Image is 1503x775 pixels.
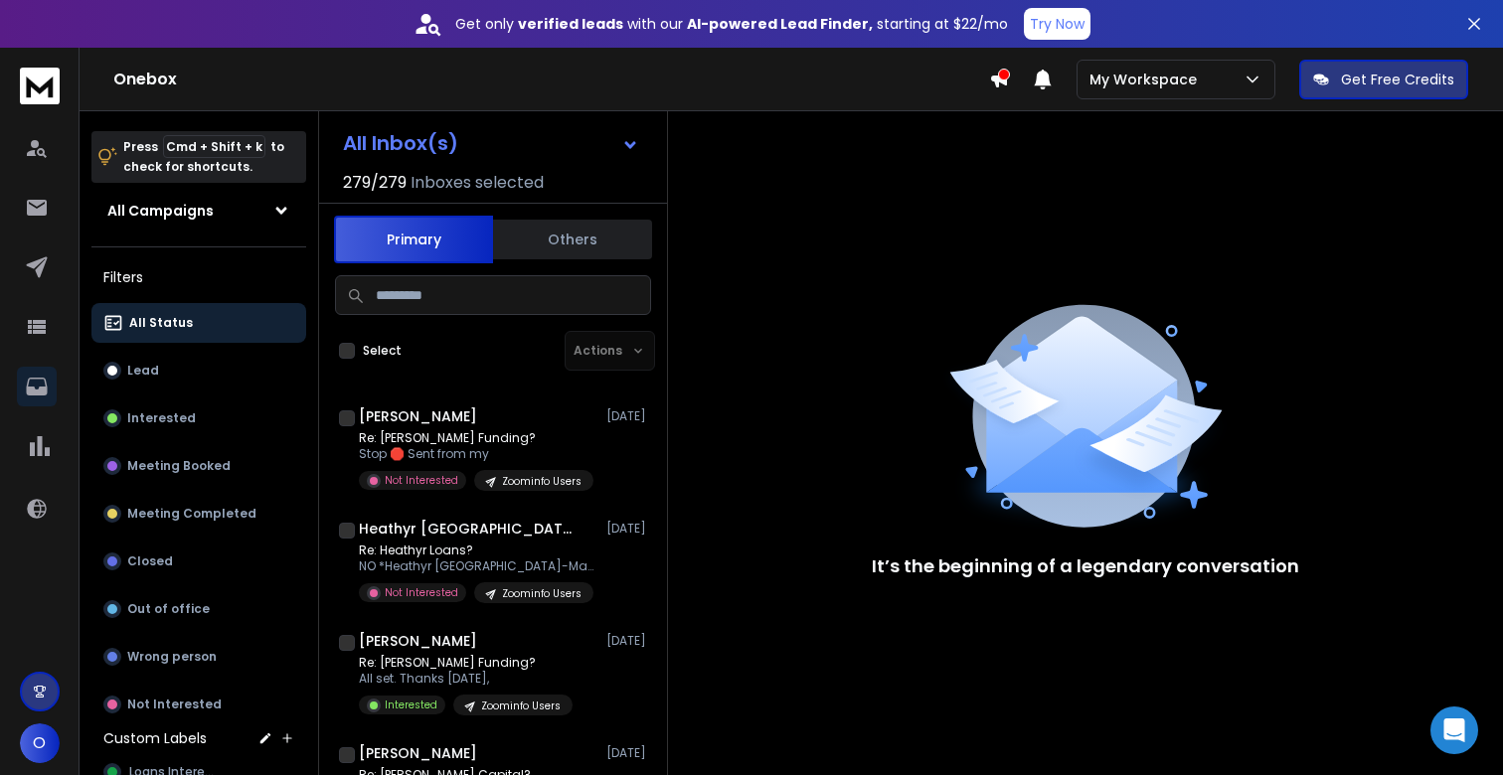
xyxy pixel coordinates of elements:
p: All set. Thanks [DATE], [359,671,573,687]
h3: Filters [91,263,306,291]
p: My Workspace [1089,70,1205,89]
p: Zoominfo Users [502,586,582,601]
div: Open Intercom Messenger [1430,706,1478,754]
h1: All Campaigns [107,201,214,221]
h1: Heathyr [GEOGRAPHIC_DATA]-Masewic [359,519,578,539]
p: Re: Heathyr Loans? [359,542,597,558]
p: Not Interested [385,585,458,600]
p: Closed [127,553,173,569]
p: Out of office [127,601,210,617]
p: Not Interested [127,697,222,712]
p: Get Free Credits [1341,70,1454,89]
h3: Custom Labels [103,728,207,748]
p: Zoominfo Users [502,474,582,489]
h1: [PERSON_NAME] [359,743,477,763]
button: Not Interested [91,685,306,724]
button: All Campaigns [91,191,306,231]
p: Get only with our starting at $22/mo [455,14,1008,34]
p: [DATE] [606,745,651,761]
p: NO *Heathyr [GEOGRAPHIC_DATA]-Masewic, [GEOGRAPHIC_DATA]* *Owner/Clinician* [359,558,597,574]
button: Closed [91,542,306,581]
p: [DATE] [606,408,651,424]
button: Wrong person [91,637,306,677]
p: Meeting Completed [127,506,256,522]
strong: verified leads [518,14,623,34]
button: Out of office [91,589,306,629]
button: Meeting Booked [91,446,306,486]
img: logo [20,68,60,104]
button: Try Now [1024,8,1090,40]
p: [DATE] [606,633,651,649]
button: Primary [334,216,493,263]
p: Re: [PERSON_NAME] Funding? [359,655,573,671]
span: 279 / 279 [343,171,407,195]
p: Lead [127,363,159,379]
p: Not Interested [385,473,458,488]
span: Cmd + Shift + k [163,135,265,158]
button: Meeting Completed [91,494,306,534]
p: Try Now [1030,14,1085,34]
button: Lead [91,351,306,390]
p: It’s the beginning of a legendary conversation [872,552,1299,580]
button: All Status [91,303,306,343]
h1: [PERSON_NAME] [359,631,477,651]
button: Get Free Credits [1299,60,1468,99]
p: All Status [129,315,193,331]
h3: Inboxes selected [411,171,544,195]
p: Re: [PERSON_NAME] Funding? [359,430,593,446]
p: [DATE] [606,521,651,537]
button: O [20,723,60,763]
p: Stop 🛑 Sent from my [359,446,593,462]
p: Wrong person [127,649,217,665]
button: All Inbox(s) [327,123,655,163]
h1: All Inbox(s) [343,133,458,153]
button: Others [493,218,652,261]
label: Select [363,343,402,359]
h1: [PERSON_NAME] [359,406,477,426]
p: Zoominfo Users [481,698,561,713]
p: Press to check for shortcuts. [123,137,284,177]
strong: AI-powered Lead Finder, [687,14,873,34]
button: Interested [91,398,306,438]
p: Interested [385,697,437,712]
p: Meeting Booked [127,458,231,474]
h1: Onebox [113,68,989,91]
p: Interested [127,410,196,426]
